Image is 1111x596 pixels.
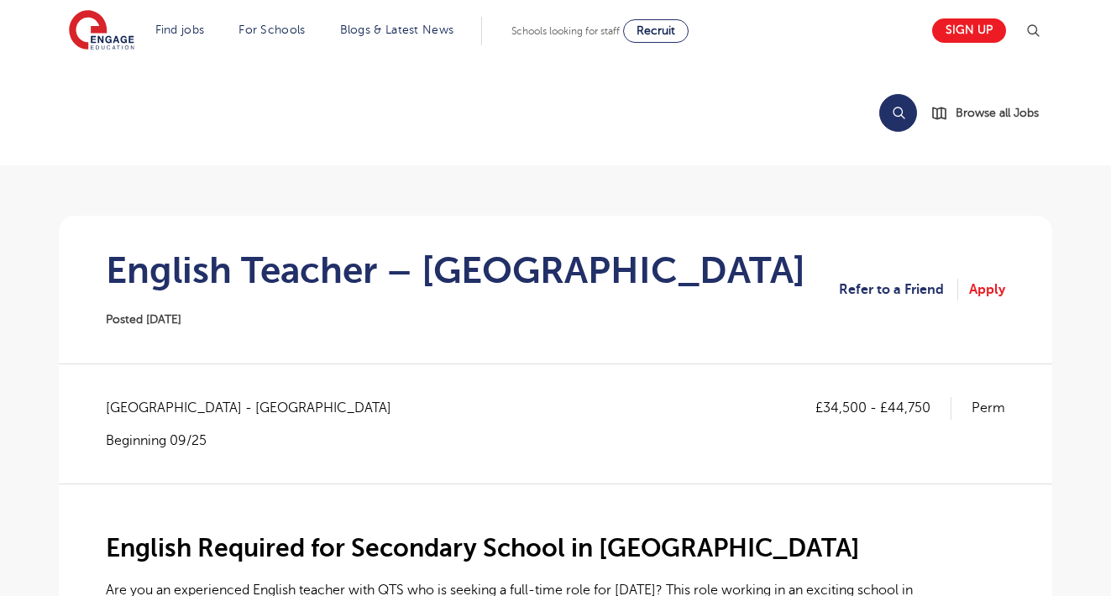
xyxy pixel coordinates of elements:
[839,279,958,301] a: Refer to a Friend
[106,431,408,450] p: Beginning 09/25
[340,24,454,36] a: Blogs & Latest News
[106,397,408,419] span: [GEOGRAPHIC_DATA] - [GEOGRAPHIC_DATA]
[155,24,205,36] a: Find jobs
[932,18,1006,43] a: Sign up
[969,279,1005,301] a: Apply
[956,103,1039,123] span: Browse all Jobs
[930,103,1052,123] a: Browse all Jobs
[69,10,134,52] img: Engage Education
[623,19,689,43] a: Recruit
[972,397,1005,419] p: Perm
[106,313,181,326] span: Posted [DATE]
[815,397,951,419] p: £34,500 - £44,750
[106,249,805,291] h1: English Teacher – [GEOGRAPHIC_DATA]
[106,534,1005,562] h2: English Required for Secondary School in [GEOGRAPHIC_DATA]
[511,25,620,37] span: Schools looking for staff
[637,24,675,37] span: Recruit
[879,94,917,132] button: Search
[238,24,305,36] a: For Schools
